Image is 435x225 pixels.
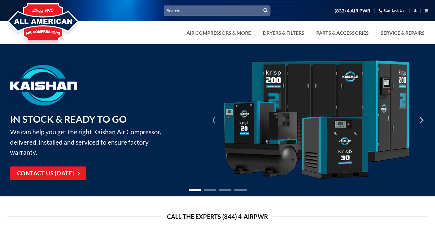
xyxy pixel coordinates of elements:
a: Contact Us [379,6,404,15]
p: We can help you get the right Kaishan Air Compressor, delivered, installed and serviced to ensure... [10,112,170,157]
a: Parts & Accessories [313,27,372,39]
img: Kaishan [222,60,411,181]
li: Page dot 4 [234,189,247,191]
li: Page dot 3 [219,189,231,191]
button: Previous [9,105,20,135]
button: Submit [261,6,270,15]
a: Contact Us [DATE] [10,167,86,181]
input: Search… [164,5,270,16]
a: View cart [424,7,428,14]
span: Call the Experts (844) 4-AirPwr [167,212,268,221]
span: Contact Us [DATE] [17,169,74,178]
a: (833) 4 AIR PWR [335,5,370,16]
a: Dryers & Filters [259,27,308,39]
li: Page dot 1 [189,189,201,191]
a: Air Compressors & More [183,27,255,39]
img: Kaishan [10,65,77,105]
li: Page dot 2 [204,189,216,191]
a: Login [413,7,417,14]
strong: IN STOCK & READY TO GO [10,113,127,125]
button: Next [415,105,426,135]
a: Service & Repairs [377,27,428,39]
